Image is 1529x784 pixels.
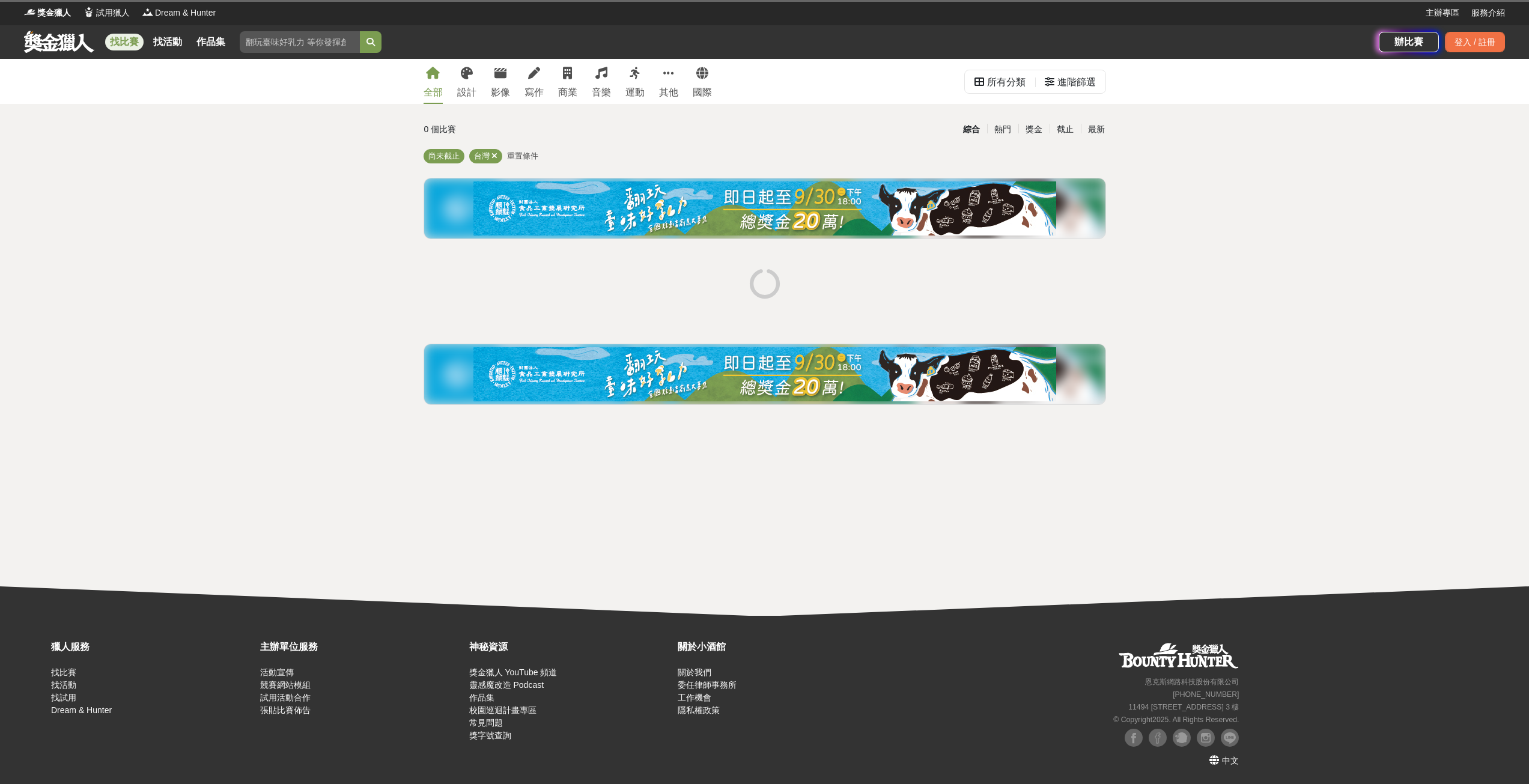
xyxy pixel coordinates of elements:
[142,6,154,18] img: Logo
[260,693,311,702] a: 試用活動合作
[987,70,1026,94] div: 所有分類
[83,7,130,19] a: Logo試用獵人
[1145,678,1239,686] small: 恩克斯網路科技股份有限公司
[473,181,1056,236] img: bbde9c48-f993-4d71-8b4e-c9f335f69c12.jpg
[469,705,537,715] a: 校園巡迴計畫專區
[678,680,737,690] a: 委任律師事務所
[424,119,651,140] div: 0 個比賽
[1081,119,1112,140] div: 最新
[1018,119,1050,140] div: 獎金
[51,640,254,654] div: 獵人服務
[469,718,503,728] a: 常見問題
[469,640,672,654] div: 神秘資源
[1057,70,1096,94] div: 進階篩選
[51,667,76,677] a: 找比賽
[491,59,510,104] a: 影像
[678,705,720,715] a: 隱私權政策
[678,640,881,654] div: 關於小酒館
[142,7,216,19] a: LogoDream & Hunter
[987,119,1018,140] div: 熱門
[51,680,76,690] a: 找活動
[469,693,494,702] a: 作品集
[37,7,71,19] span: 獎金獵人
[469,680,544,690] a: 靈感魔改造 Podcast
[469,731,511,740] a: 獎字號查詢
[956,119,987,140] div: 綜合
[260,705,311,715] a: 張貼比賽佈告
[592,59,611,104] a: 音樂
[473,347,1056,401] img: 11b6bcb1-164f-4f8f-8046-8740238e410a.jpg
[240,31,360,53] input: 翻玩臺味好乳力 等你發揮創意！
[83,6,95,18] img: Logo
[1173,729,1191,747] img: Plurk
[1173,690,1239,699] small: [PHONE_NUMBER]
[260,680,311,690] a: 競賽網站模組
[155,7,216,19] span: Dream & Hunter
[457,85,476,100] div: 設計
[105,34,144,50] a: 找比賽
[24,6,36,18] img: Logo
[424,59,443,104] a: 全部
[424,85,443,100] div: 全部
[260,667,294,677] a: 活動宣傳
[148,34,187,50] a: 找活動
[678,693,711,702] a: 工作機會
[192,34,230,50] a: 作品集
[1471,7,1505,19] a: 服務介紹
[1128,703,1239,711] small: 11494 [STREET_ADDRESS] 3 樓
[1113,716,1239,724] small: © Copyright 2025 . All Rights Reserved.
[678,667,711,677] a: 關於我們
[659,85,678,100] div: 其他
[1149,729,1167,747] img: Facebook
[659,59,678,104] a: 其他
[24,7,71,19] a: Logo獎金獵人
[457,59,476,104] a: 設計
[558,85,577,100] div: 商業
[524,85,544,100] div: 寫作
[1426,7,1459,19] a: 主辦專區
[1222,756,1239,765] span: 中文
[1050,119,1081,140] div: 截止
[592,85,611,100] div: 音樂
[693,59,712,104] a: 國際
[428,151,460,160] span: 尚未截止
[1379,32,1439,52] a: 辦比賽
[507,151,538,160] span: 重置條件
[51,693,76,702] a: 找試用
[625,85,645,100] div: 運動
[1197,729,1215,747] img: Instagram
[260,640,463,654] div: 主辦單位服務
[491,85,510,100] div: 影像
[51,705,112,715] a: Dream & Hunter
[558,59,577,104] a: 商業
[625,59,645,104] a: 運動
[1125,729,1143,747] img: Facebook
[1445,32,1505,52] div: 登入 / 註冊
[524,59,544,104] a: 寫作
[693,85,712,100] div: 國際
[469,667,558,677] a: 獎金獵人 YouTube 頻道
[1221,729,1239,747] img: LINE
[96,7,130,19] span: 試用獵人
[474,151,490,160] span: 台灣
